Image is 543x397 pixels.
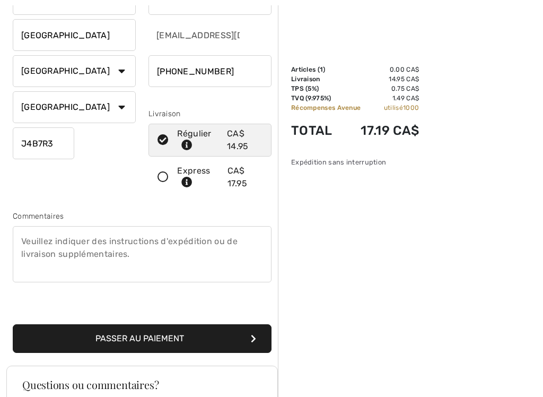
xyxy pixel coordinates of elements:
div: CA$ 14.95 [227,127,262,153]
input: Ville [13,19,136,51]
td: 17.19 CA$ [361,113,419,149]
td: Total [291,113,361,149]
h3: Questions ou commentaires? [22,379,262,390]
td: 1.49 CA$ [361,93,419,103]
input: Courriel [148,19,241,51]
td: Articles ( ) [291,65,361,74]
input: Téléphone portable [148,55,271,87]
div: Régulier [177,127,220,153]
td: utilisé [361,103,419,113]
td: TPS (5%) [291,84,361,93]
div: Commentaires [13,211,271,222]
td: 14.95 CA$ [361,74,419,84]
span: 1000 [403,104,419,111]
div: Express [177,165,220,190]
button: Passer au paiement [13,324,271,353]
div: CA$ 17.95 [227,165,262,190]
span: 1 [320,66,323,73]
td: Livraison [291,74,361,84]
div: Expédition sans interruption [291,157,419,167]
div: Livraison [148,108,271,119]
td: TVQ (9.975%) [291,93,361,103]
input: Code Postal [13,127,74,159]
td: 0.00 CA$ [361,65,419,74]
td: 0.75 CA$ [361,84,419,93]
td: Récompenses Avenue [291,103,361,113]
